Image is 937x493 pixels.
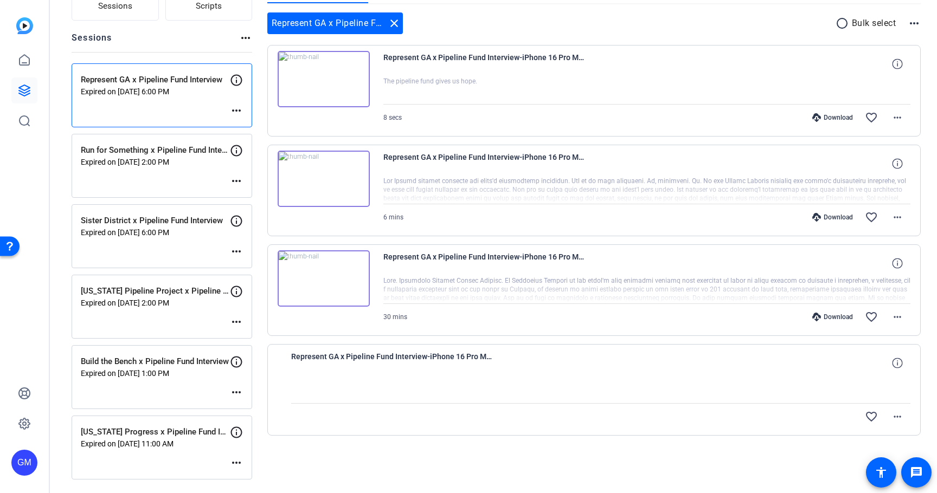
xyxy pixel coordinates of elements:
p: Bulk select [852,17,896,30]
mat-icon: more_horiz [230,386,243,399]
span: 30 mins [383,313,407,321]
mat-icon: more_horiz [230,104,243,117]
img: thumb-nail [278,250,370,307]
mat-icon: more_horiz [230,245,243,258]
span: Represent GA x Pipeline Fund Interview-iPhone 16 Pro Max-2025-08-26-17-29-45-307-0 [383,250,584,276]
p: Expired on [DATE] 11:00 AM [81,439,230,448]
div: Represent GA x Pipeline Fund Interview [267,12,403,34]
img: blue-gradient.svg [16,17,33,34]
div: GM [11,450,37,476]
mat-icon: more_horiz [230,174,243,187]
mat-icon: more_horiz [891,310,904,323]
p: Run for Something x Pipeline Fund Interview [81,144,230,157]
mat-icon: message [910,466,923,479]
p: [US_STATE] Progress x Pipeline Fund Interview [81,426,230,438]
p: Represent GA x Pipeline Fund Interview [81,74,230,86]
span: 6 mins [383,213,403,221]
mat-icon: close [388,17,401,30]
p: Expired on [DATE] 1:00 PM [81,369,230,378]
img: thumb-nail [278,51,370,107]
p: Sister District x Pipeline Fund Interview [81,215,230,227]
mat-icon: more_horiz [908,17,921,30]
img: thumb-nail [278,151,370,207]
div: Download [807,313,858,321]
p: Expired on [DATE] 6:00 PM [81,87,230,96]
mat-icon: radio_button_unchecked [836,17,852,30]
mat-icon: favorite_border [865,310,878,323]
span: Represent GA x Pipeline Fund Interview-iPhone 16 Pro Max-2025-08-26-18-06-43-006-0 [383,51,584,77]
mat-icon: more_horiz [891,211,904,224]
p: [US_STATE] Pipeline Project x Pipeline Fund Interview [81,285,230,297]
mat-icon: more_horiz [891,410,904,423]
span: 8 secs [383,114,402,121]
p: Build the Bench x Pipeline Fund Interview [81,355,230,368]
div: Download [807,213,858,222]
p: Expired on [DATE] 2:00 PM [81,158,230,166]
mat-icon: favorite_border [865,211,878,224]
mat-icon: more_horiz [230,456,243,469]
p: Expired on [DATE] 2:00 PM [81,299,230,307]
mat-icon: more_horiz [239,31,252,44]
mat-icon: accessibility [875,466,888,479]
h2: Sessions [72,31,112,52]
span: Represent GA x Pipeline Fund Interview-iPhone 16 Pro Max-2025-08-26-18-00-33-270-0 [383,151,584,177]
div: Download [807,113,858,122]
p: Expired on [DATE] 6:00 PM [81,228,230,237]
span: Represent GA x Pipeline Fund Interview-iPhone 16 Pro Max-2025-08-26-17-28-21-872-0 [291,350,492,376]
mat-icon: more_horiz [230,315,243,328]
mat-icon: favorite_border [865,410,878,423]
mat-icon: favorite_border [865,111,878,124]
mat-icon: more_horiz [891,111,904,124]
